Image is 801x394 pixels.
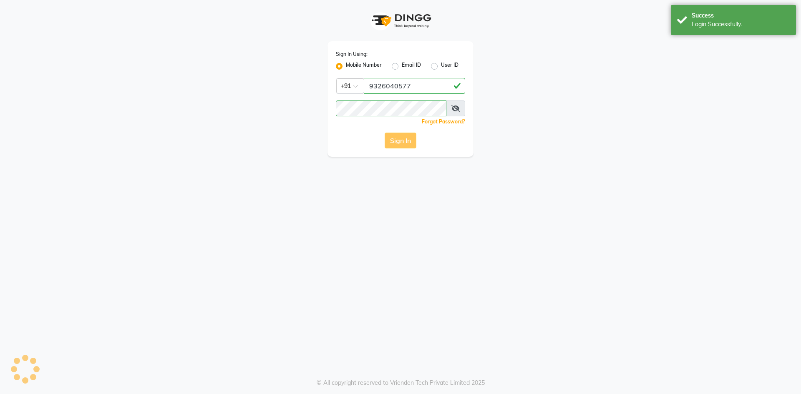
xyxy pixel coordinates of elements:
label: Mobile Number [346,61,382,71]
label: Email ID [402,61,421,71]
input: Username [336,100,446,116]
label: Sign In Using: [336,50,368,58]
div: Login Successfully. [692,20,790,29]
a: Forgot Password? [422,118,465,125]
input: Username [364,78,465,94]
label: User ID [441,61,458,71]
div: Success [692,11,790,20]
img: logo1.svg [367,8,434,33]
